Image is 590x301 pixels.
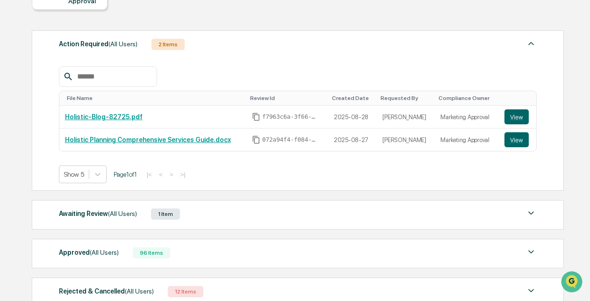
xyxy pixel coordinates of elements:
div: Approved [59,246,119,258]
div: Toggle SortBy [332,95,373,101]
div: Toggle SortBy [250,95,324,101]
td: Marketing Approval [435,106,498,129]
button: |< [144,171,155,179]
div: 12 Items [168,286,203,297]
img: caret [525,285,537,296]
button: < [156,171,165,179]
button: Start new chat [159,74,170,85]
button: View [504,132,529,147]
span: (All Users) [90,249,119,256]
a: 🖐️Preclearance [6,114,64,130]
span: Copy Id [252,136,260,144]
span: (All Users) [108,40,137,48]
img: caret [525,38,537,49]
a: 🗄️Attestations [64,114,120,130]
div: Toggle SortBy [506,95,532,101]
button: >| [177,171,188,179]
span: Copy Id [252,113,260,121]
div: 🖐️ [9,118,17,126]
td: Marketing Approval [435,129,498,151]
div: 96 Items [133,247,170,258]
div: Rejected & Cancelled [59,285,154,297]
a: View [504,109,531,124]
img: caret [525,208,537,219]
a: Holistic Planning Comprehensive Services Guide.docx [65,136,231,143]
img: 1746055101610-c473b297-6a78-478c-a979-82029cc54cd1 [9,71,26,88]
div: Toggle SortBy [439,95,495,101]
img: caret [525,246,537,258]
div: 🗄️ [68,118,75,126]
button: > [167,171,176,179]
button: View [504,109,529,124]
span: Preclearance [19,117,60,127]
span: Page 1 of 1 [114,171,137,178]
a: Powered byPylon [66,158,113,165]
span: f7963c6a-3f66-4ae2-a96b-716662de6d6a [262,113,318,121]
div: Awaiting Review [59,208,137,220]
span: Pylon [93,158,113,165]
div: 🔎 [9,136,17,143]
td: 2025-08-27 [328,129,377,151]
div: Start new chat [32,71,153,80]
a: View [504,132,531,147]
div: 1 Item [151,208,180,220]
a: Holistic-Blog-82725.pdf [65,113,143,121]
iframe: Open customer support [560,270,585,295]
span: Data Lookup [19,135,59,144]
a: 🔎Data Lookup [6,131,63,148]
div: Toggle SortBy [381,95,431,101]
div: Toggle SortBy [67,95,243,101]
td: 2025-08-28 [328,106,377,129]
p: How can we help? [9,19,170,34]
span: Attestations [77,117,116,127]
div: Action Required [59,38,137,50]
span: 072a94f4-f084-4661-93f9-36cf89bf0dfc [262,136,318,143]
div: We're available if you need us! [32,80,118,88]
div: 2 Items [151,39,185,50]
span: (All Users) [108,210,137,217]
td: [PERSON_NAME] [377,106,435,129]
td: [PERSON_NAME] [377,129,435,151]
span: (All Users) [125,287,154,295]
